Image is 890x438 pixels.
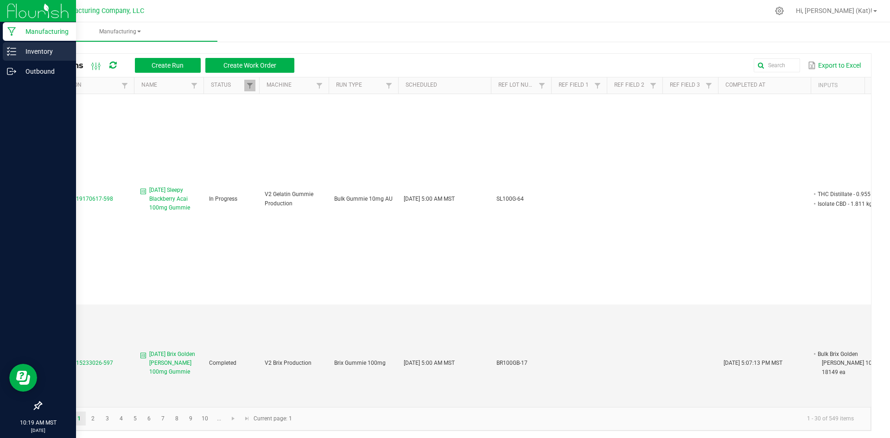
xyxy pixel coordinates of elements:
li: Isolate CBD - 1.811 kg [816,199,890,209]
a: Go to the next page [227,412,240,425]
a: Manufacturing [22,22,217,42]
span: BR100GB-17 [496,360,528,366]
span: Create Run [152,62,184,69]
p: [DATE] [4,427,72,434]
p: 10:19 AM MST [4,419,72,427]
a: Page 11 [212,412,226,425]
span: SL100G-64 [496,196,524,202]
a: Ref Field 3Sortable [670,82,703,89]
span: [DATE] 5:07:13 PM MST [724,360,782,366]
a: Page 4 [114,412,128,425]
inline-svg: Outbound [7,67,16,76]
button: Create Run [135,58,201,73]
a: Ref Field 1Sortable [559,82,591,89]
iframe: Resource center [9,364,37,392]
a: Page 5 [128,412,142,425]
p: Outbound [16,66,72,77]
a: Page 9 [184,412,197,425]
inline-svg: Inventory [7,47,16,56]
span: Go to the last page [243,415,251,422]
span: BB Manufacturing Company, LLC [45,7,144,15]
span: Brix Gummie 100mg [334,360,386,366]
span: Bulk Gummie 10mg AU [334,196,393,202]
a: Filter [314,80,325,91]
li: Bulk Brix Golden [PERSON_NAME] 100mg - 18149 ea [816,349,890,377]
span: V2 Gelatin Gummie Production [265,191,313,206]
a: Page 1 [72,412,86,425]
a: Page 6 [142,412,156,425]
span: Create Work Order [223,62,276,69]
p: Inventory [16,46,72,57]
a: Completed AtSortable [725,82,807,89]
a: StatusSortable [211,82,244,89]
a: Ref Lot NumberSortable [498,82,536,89]
a: Filter [648,80,659,91]
span: [DATE] Sleepy Blackberry Acai 100mg Gummie [149,186,198,213]
a: Filter [703,80,714,91]
span: MP-20250819170617-598 [47,196,113,202]
span: V2 Brix Production [265,360,311,366]
span: In Progress [209,196,237,202]
span: [DATE] 5:00 AM MST [404,196,455,202]
a: ScheduledSortable [406,82,487,89]
a: Page 10 [198,412,212,425]
span: Manufacturing [22,28,217,36]
button: Create Work Order [205,58,294,73]
a: Page 7 [156,412,170,425]
span: Go to the next page [229,415,237,422]
kendo-pager: Current page: 1 [41,407,871,431]
a: Run TypeSortable [336,82,383,89]
span: MP-20250815233026-597 [47,360,113,366]
a: Filter [536,80,547,91]
li: THC Distillate - 0.955 kg [816,190,890,199]
a: Page 8 [170,412,184,425]
kendo-pager-info: 1 - 30 of 549 items [298,411,861,426]
input: Search [754,58,800,72]
a: Filter [592,80,603,91]
a: ExtractionSortable [48,82,119,89]
span: [DATE] 5:00 AM MST [404,360,455,366]
span: Hi, [PERSON_NAME] (Kat)! [796,7,872,14]
a: Filter [244,80,255,91]
a: Filter [189,80,200,91]
a: Filter [119,80,130,91]
a: Page 3 [101,412,114,425]
div: All Runs [48,57,301,73]
span: [DATE] Brix Golden [PERSON_NAME] 100mg Gummie [149,350,198,377]
a: Page 2 [86,412,100,425]
a: MachineSortable [267,82,313,89]
span: Completed [209,360,236,366]
a: Filter [383,80,394,91]
inline-svg: Manufacturing [7,27,16,36]
a: Ref Field 2Sortable [614,82,647,89]
a: NameSortable [141,82,188,89]
p: Manufacturing [16,26,72,37]
a: Go to the last page [240,412,254,425]
div: Manage settings [774,6,785,15]
button: Export to Excel [806,57,863,73]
